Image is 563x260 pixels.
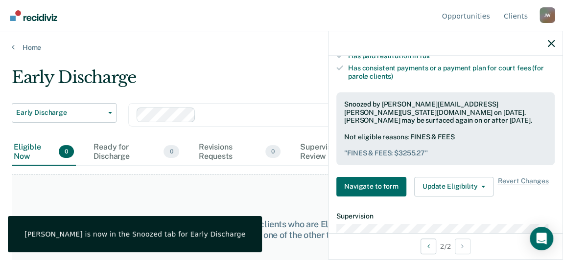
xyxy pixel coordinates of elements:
span: Early Discharge [16,108,104,117]
button: Update Eligibility [414,177,493,196]
a: Navigate to form link [336,177,410,196]
div: J W [540,7,555,23]
div: Not eligible reasons: FINES & FEES [344,133,547,157]
span: 0 [265,145,281,158]
span: 0 [164,145,179,158]
button: Previous Opportunity [421,238,436,254]
div: Ready for Discharge [92,138,181,166]
img: Recidiviz [10,10,57,21]
span: Revert Changes [497,177,548,196]
div: [PERSON_NAME] is now in the Snoozed tab for Early Discharge [24,230,245,238]
div: Supervisor Review [298,138,381,166]
a: Home [12,43,551,52]
dt: Supervision [336,212,555,220]
pre: " FINES & FEES: $3255.27 " [344,149,547,157]
div: Has consistent payments or a payment plan for court fees (for parole [348,64,555,81]
div: Snoozed by [PERSON_NAME][EMAIL_ADDRESS][PERSON_NAME][US_STATE][DOMAIN_NAME] on [DATE]. [PERSON_NA... [344,100,547,125]
button: Next Opportunity [455,238,470,254]
span: clients) [370,72,393,80]
div: Revisions Requests [197,138,282,166]
button: Navigate to form [336,177,406,196]
div: 2 / 2 [328,233,563,259]
div: Has paid restitution in [348,52,555,60]
span: 0 [59,145,74,158]
button: Profile dropdown button [540,7,555,23]
div: Eligible Now [12,138,76,166]
div: Open Intercom Messenger [530,227,553,250]
div: Early Discharge [12,67,518,95]
div: At this time, there are no clients who are Eligible Now. Please navigate to one of the other tabs. [147,219,416,240]
span: full [420,52,430,60]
